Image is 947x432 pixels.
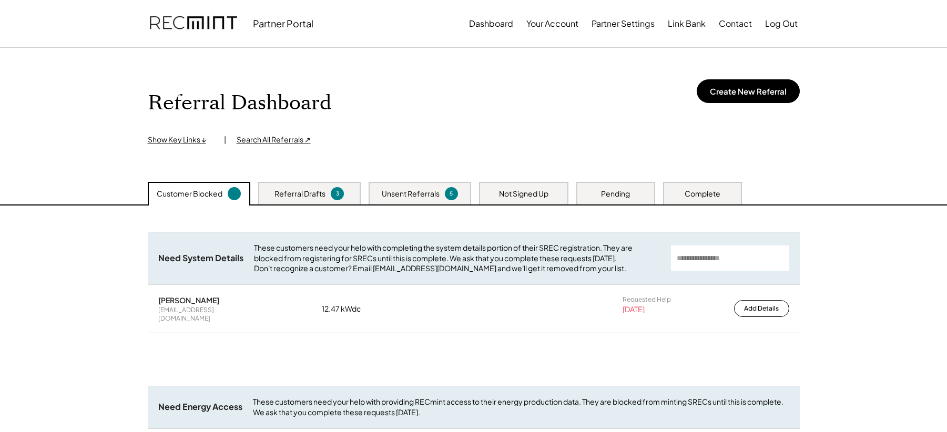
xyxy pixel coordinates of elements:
div: Complete [685,189,720,199]
div: 3 [332,190,342,198]
h1: Referral Dashboard [148,91,331,116]
img: yH5BAEAAAAALAAAAAABAAEAAAIBRAA7 [368,74,426,132]
div: These customers need your help with completing the system details portion of their SREC registrat... [254,243,660,274]
div: Requested Help [623,295,671,304]
div: Not Signed Up [499,189,548,199]
img: recmint-logotype%403x.png [150,6,237,42]
div: Customer Blocked [157,189,222,199]
div: [DATE] [623,304,645,315]
button: Partner Settings [592,13,655,34]
div: 5 [446,190,456,198]
button: Dashboard [469,13,513,34]
div: Partner Portal [253,17,313,29]
div: 12.47 kWdc [322,304,374,314]
div: [EMAIL_ADDRESS][DOMAIN_NAME] [158,306,263,322]
div: Unsent Referrals [382,189,440,199]
button: Log Out [765,13,798,34]
div: Search All Referrals ↗ [237,135,311,145]
div: These customers need your help with providing RECmint access to their energy production data. The... [253,397,789,417]
div: Need Energy Access [158,402,242,413]
button: Create New Referral [697,79,800,103]
button: Add Details [734,300,789,317]
div: Show Key Links ↓ [148,135,213,145]
button: Link Bank [668,13,706,34]
div: | [224,135,226,145]
button: Contact [719,13,752,34]
div: [PERSON_NAME] [158,295,219,305]
div: Referral Drafts [274,189,325,199]
div: Pending [601,189,630,199]
button: Your Account [526,13,578,34]
div: Need System Details [158,253,243,264]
